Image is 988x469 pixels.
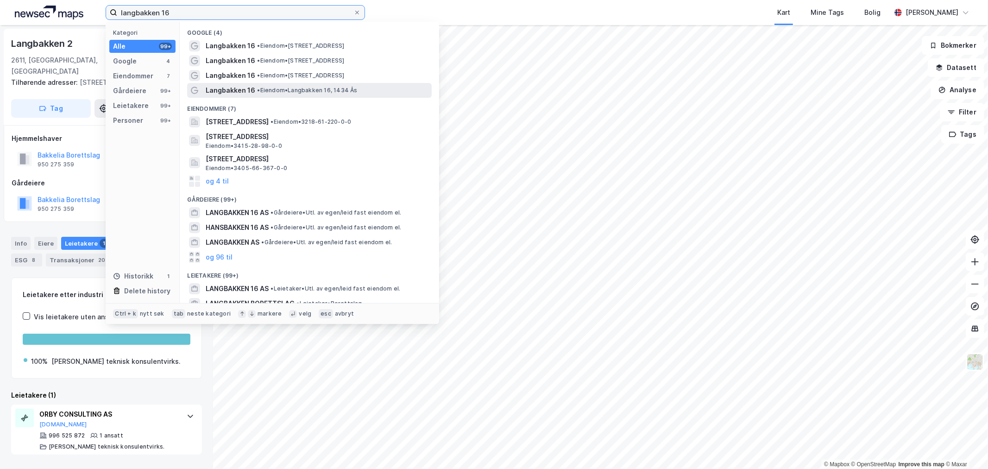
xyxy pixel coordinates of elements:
[180,22,439,38] div: Google (4)
[159,87,172,95] div: 99+
[941,125,984,144] button: Tags
[206,165,287,172] span: Eiendom • 3405-66-367-0-0
[206,283,269,294] span: LANGBAKKEN 16 AS
[257,57,344,64] span: Eiendom • [STREET_ADDRESS]
[113,29,176,36] div: Kategori
[206,131,428,142] span: [STREET_ADDRESS]
[271,118,273,125] span: •
[34,237,57,250] div: Eiere
[172,309,186,318] div: tab
[46,254,111,266] div: Transaksjoner
[29,255,38,265] div: 8
[100,239,109,248] div: 1
[113,100,149,111] div: Leietakere
[12,133,201,144] div: Hjemmelshaver
[257,87,260,94] span: •
[271,285,400,292] span: Leietaker • Utl. av egen/leid fast eiendom el.
[39,421,87,428] button: [DOMAIN_NAME]
[187,310,231,317] div: neste kategori
[206,85,255,96] span: Langbakken 16
[206,237,259,248] span: LANGBAKKEN AS
[11,390,202,401] div: Leietakere (1)
[159,102,172,109] div: 99+
[11,99,91,118] button: Tag
[899,461,944,468] a: Improve this map
[851,461,896,468] a: OpenStreetMap
[206,55,255,66] span: Langbakken 16
[931,81,984,99] button: Analyse
[206,116,269,127] span: [STREET_ADDRESS]
[11,78,80,86] span: Tilhørende adresser:
[271,224,273,231] span: •
[261,239,392,246] span: Gårdeiere • Utl. av egen/leid fast eiendom el.
[296,300,362,307] span: Leietaker • Borettslag
[206,142,282,150] span: Eiendom • 3415-28-98-0-0
[11,36,75,51] div: Langbakken 2
[928,58,984,77] button: Datasett
[51,356,181,367] div: [PERSON_NAME] teknisk konsulentvirks.
[258,310,282,317] div: markere
[159,43,172,50] div: 99+
[906,7,958,18] div: [PERSON_NAME]
[206,40,255,51] span: Langbakken 16
[922,36,984,55] button: Bokmerker
[100,432,123,439] div: 1 ansatt
[261,239,264,246] span: •
[113,85,146,96] div: Gårdeiere
[942,425,988,469] iframe: Chat Widget
[113,41,126,52] div: Alle
[811,7,844,18] div: Mine Tags
[38,161,74,168] div: 950 275 359
[319,309,333,318] div: esc
[257,42,344,50] span: Eiendom • [STREET_ADDRESS]
[96,255,107,265] div: 20
[31,356,48,367] div: 100%
[271,209,273,216] span: •
[206,207,269,218] span: LANGBAKKEN 16 AS
[271,285,273,292] span: •
[777,7,790,18] div: Kart
[940,103,984,121] button: Filter
[117,6,353,19] input: Søk på adresse, matrikkel, gårdeiere, leietakere eller personer
[180,265,439,281] div: Leietakere (99+)
[124,285,170,297] div: Delete history
[864,7,881,18] div: Bolig
[113,271,153,282] div: Historikk
[942,425,988,469] div: Kontrollprogram for chat
[271,209,401,216] span: Gårdeiere • Utl. av egen/leid fast eiendom el.
[180,98,439,114] div: Eiendommer (7)
[61,237,113,250] div: Leietakere
[11,237,31,250] div: Info
[164,273,172,280] div: 1
[23,289,190,300] div: Leietakere etter industri
[296,300,299,307] span: •
[299,310,311,317] div: velg
[34,311,122,323] div: Vis leietakere uten ansatte
[113,70,153,82] div: Eiendommer
[113,115,143,126] div: Personer
[11,77,195,88] div: [STREET_ADDRESS]
[206,222,269,233] span: HANSBAKKEN 16 AS
[12,177,201,189] div: Gårdeiere
[11,55,129,77] div: 2611, [GEOGRAPHIC_DATA], [GEOGRAPHIC_DATA]
[206,252,233,263] button: og 96 til
[206,153,428,165] span: [STREET_ADDRESS]
[257,87,357,94] span: Eiendom • Langbakken 16, 1434 Ås
[271,118,351,126] span: Eiendom • 3218-61-220-0-0
[206,176,229,187] button: og 4 til
[257,42,260,49] span: •
[180,189,439,205] div: Gårdeiere (99+)
[164,57,172,65] div: 4
[49,432,85,439] div: 996 525 872
[113,56,137,67] div: Google
[257,72,260,79] span: •
[271,224,401,231] span: Gårdeiere • Utl. av egen/leid fast eiendom el.
[38,205,74,213] div: 950 275 359
[159,117,172,124] div: 99+
[257,72,344,79] span: Eiendom • [STREET_ADDRESS]
[257,57,260,64] span: •
[206,298,295,309] span: LANGBAKKEN BORETTSLAG
[335,310,354,317] div: avbryt
[113,309,138,318] div: Ctrl + k
[49,443,164,450] div: [PERSON_NAME] teknisk konsulentvirks.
